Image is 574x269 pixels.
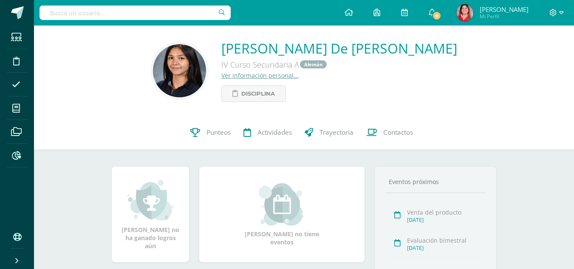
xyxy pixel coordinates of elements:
[320,128,353,137] span: Trayectoria
[241,86,275,102] span: Disciplina
[407,208,483,216] div: Venta del producto
[206,128,231,137] span: Punteos
[221,57,457,71] div: IV Curso Secundaria A
[221,85,286,102] a: Disciplina
[153,44,206,97] img: da5c9026a61fd19fa7628a391c79131c.png
[127,179,174,221] img: achievement_small.png
[383,128,413,137] span: Contactos
[456,4,473,21] img: 1f42d0250f0c2d94fd93832b9b2e1ee8.png
[221,71,299,79] a: Ver información personal...
[40,6,231,20] input: Busca un usuario...
[300,60,327,68] a: Alemán
[298,116,360,150] a: Trayectoria
[259,183,305,226] img: event_small.png
[432,11,441,20] span: 8
[407,216,483,224] div: [DATE]
[385,178,486,186] div: Eventos próximos
[237,116,298,150] a: Actividades
[360,116,419,150] a: Contactos
[221,39,457,57] a: [PERSON_NAME] De [PERSON_NAME]
[480,5,529,14] span: [PERSON_NAME]
[407,236,483,244] div: Evaluación bimestral
[184,116,237,150] a: Punteos
[120,179,181,250] div: [PERSON_NAME] no ha ganado logros aún
[407,244,483,252] div: [DATE]
[480,13,529,20] span: Mi Perfil
[257,128,292,137] span: Actividades
[240,183,325,246] div: [PERSON_NAME] no tiene eventos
